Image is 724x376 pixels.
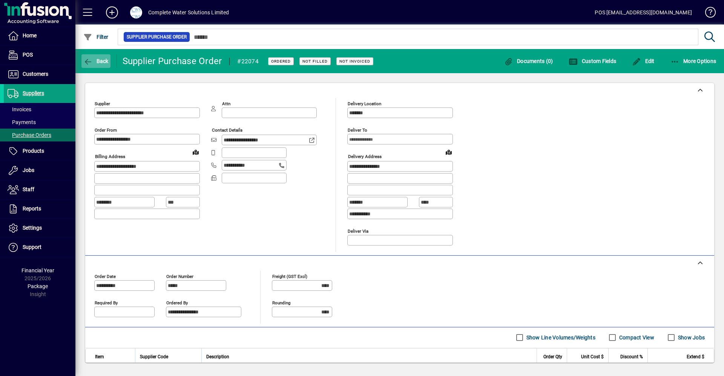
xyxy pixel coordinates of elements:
[302,59,328,64] span: Not Filled
[8,132,51,138] span: Purchase Orders
[81,54,110,68] button: Back
[75,54,117,68] app-page-header-button: Back
[4,46,75,64] a: POS
[4,219,75,238] a: Settings
[567,54,618,68] button: Custom Fields
[190,146,202,158] a: View on map
[670,58,716,64] span: More Options
[569,58,616,64] span: Custom Fields
[95,127,117,133] mat-label: Order from
[23,167,34,173] span: Jobs
[127,33,187,41] span: Supplier Purchase Order
[348,127,367,133] mat-label: Deliver To
[271,59,291,64] span: Ordered
[23,71,48,77] span: Customers
[348,101,381,106] mat-label: Delivery Location
[83,58,109,64] span: Back
[687,353,704,361] span: Extend $
[502,54,555,68] button: Documents (0)
[630,54,657,68] button: Edit
[140,353,168,361] span: Supplier Code
[4,142,75,161] a: Products
[4,65,75,84] a: Customers
[222,101,230,106] mat-label: Attn
[443,146,455,158] a: View on map
[23,244,41,250] span: Support
[4,26,75,45] a: Home
[620,353,643,361] span: Discount %
[166,273,193,279] mat-label: Order number
[4,129,75,141] a: Purchase Orders
[699,2,715,26] a: Knowledge Base
[581,353,604,361] span: Unit Cost $
[348,228,368,233] mat-label: Deliver via
[543,353,562,361] span: Order Qty
[8,106,31,112] span: Invoices
[124,6,148,19] button: Profile
[4,180,75,199] a: Staff
[21,267,54,273] span: Financial Year
[148,6,229,18] div: Complete Water Solutions Limited
[632,58,655,64] span: Edit
[525,334,595,341] label: Show Line Volumes/Weights
[28,283,48,289] span: Package
[4,238,75,257] a: Support
[4,200,75,218] a: Reports
[272,300,290,305] mat-label: Rounding
[4,116,75,129] a: Payments
[8,119,36,125] span: Payments
[23,52,33,58] span: POS
[23,90,44,96] span: Suppliers
[4,103,75,116] a: Invoices
[669,54,718,68] button: More Options
[676,334,705,341] label: Show Jobs
[206,353,229,361] span: Description
[100,6,124,19] button: Add
[237,55,259,68] div: #22074
[95,101,110,106] mat-label: Supplier
[81,30,110,44] button: Filter
[23,148,44,154] span: Products
[166,300,188,305] mat-label: Ordered by
[83,34,109,40] span: Filter
[272,273,307,279] mat-label: Freight (GST excl)
[95,273,116,279] mat-label: Order date
[23,32,37,38] span: Home
[595,6,692,18] div: POS [EMAIL_ADDRESS][DOMAIN_NAME]
[95,353,104,361] span: Item
[95,300,118,305] mat-label: Required by
[23,206,41,212] span: Reports
[23,186,34,192] span: Staff
[123,55,222,67] div: Supplier Purchase Order
[4,161,75,180] a: Jobs
[504,58,553,64] span: Documents (0)
[23,225,42,231] span: Settings
[618,334,654,341] label: Compact View
[339,59,370,64] span: Not Invoiced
